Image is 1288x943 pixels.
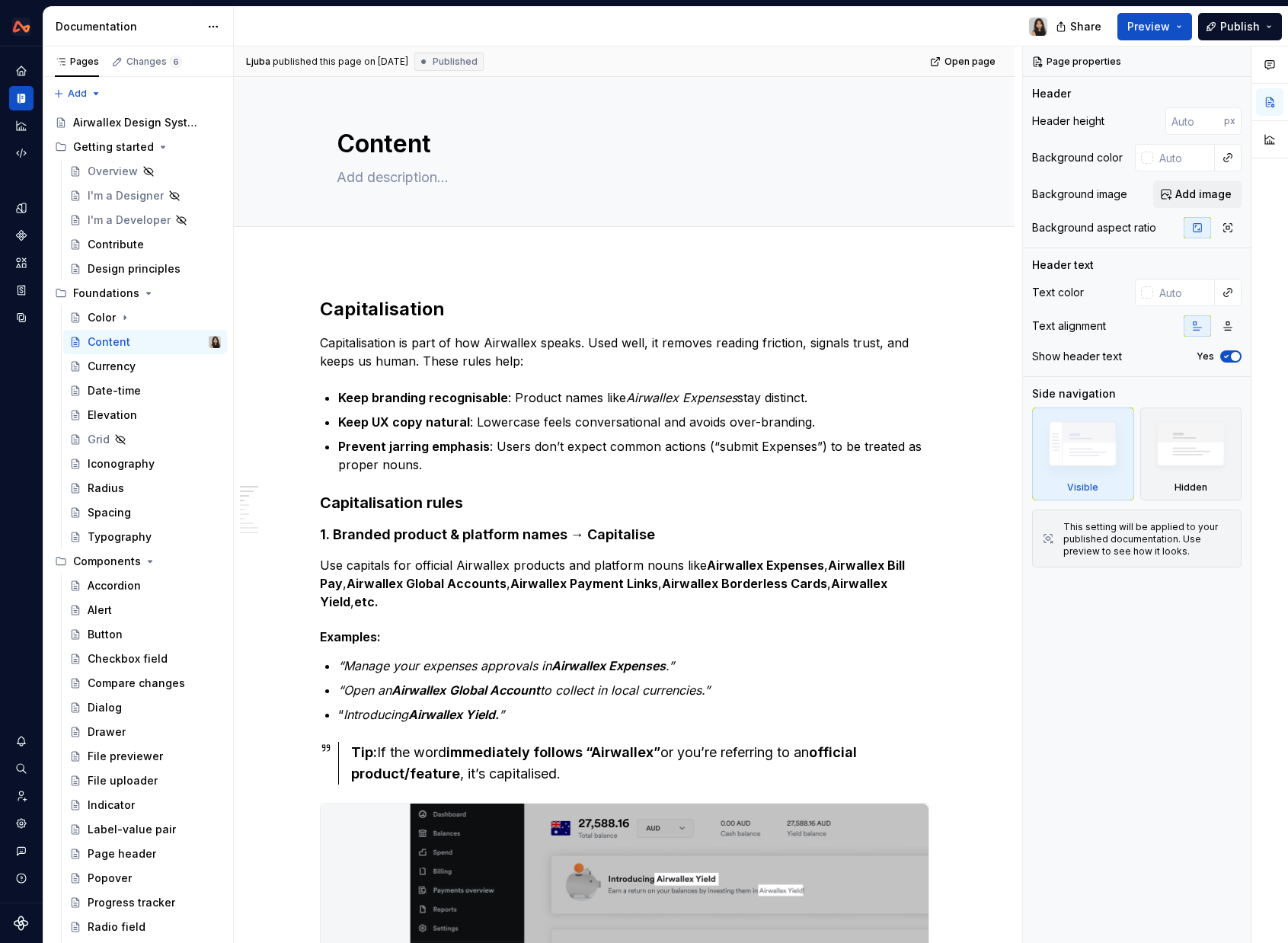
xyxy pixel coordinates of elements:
a: Iconography [63,452,227,476]
a: Storybook stories [9,278,34,302]
div: Header height [1032,113,1104,129]
span: Ljuba [246,56,270,68]
img: Xiangjun [1029,18,1047,36]
div: Data sources [9,305,34,330]
div: Header [1032,86,1071,101]
p: Use capitals for official Airwallex products and platform nouns like , , , , , , [320,556,929,611]
div: Indicator [88,798,135,813]
button: Preview [1117,13,1192,40]
em: Airwallex Expenses [551,658,666,673]
p: Capitalisation is part of how Airwallex speaks. Used well, it removes reading friction, signals t... [320,334,929,370]
a: Design tokens [9,196,34,220]
a: Currency [63,354,227,379]
div: Typography [88,529,152,545]
h2: Capitalisation [320,297,929,321]
span: Preview [1127,19,1170,34]
div: Color [88,310,116,325]
button: Add [49,83,106,104]
div: Progress tracker [88,895,175,910]
button: Search ⌘K [9,756,34,781]
strong: Prevent jarring emphasis [338,439,490,454]
button: Add image [1153,181,1242,208]
a: Dialog [63,695,227,720]
strong: Keep UX copy natural [338,414,470,430]
a: Grid [63,427,227,452]
div: Button [88,627,123,642]
div: Radio field [88,919,145,935]
button: Publish [1198,13,1282,40]
em: Introducing [344,707,408,722]
div: Design principles [88,261,181,277]
em: Airwallex [392,682,446,698]
textarea: Content [334,126,909,162]
div: Changes [126,56,182,68]
a: Overview [63,159,227,184]
strong: etc. [354,594,379,609]
div: Iconography [88,456,155,471]
a: Alert [63,598,227,622]
em: .” [666,658,674,673]
img: Xiangjun [209,336,221,348]
div: File previewer [88,749,163,764]
div: Radius [88,481,124,496]
em: Airwallex Yield. [408,707,499,722]
a: I'm a Developer [63,208,227,232]
div: Foundations [49,281,227,305]
strong: Tip: [351,744,377,760]
a: Checkbox field [63,647,227,671]
strong: immediately follows “Airwallex” [446,744,660,760]
a: Radius [63,476,227,500]
a: Design principles [63,257,227,281]
div: Visible [1032,408,1134,500]
a: Radio field [63,915,227,939]
div: Contribute [88,237,144,252]
div: Show header text [1032,349,1122,364]
div: Hidden [1140,408,1242,500]
div: Pages [55,56,99,68]
div: Header text [1032,257,1094,273]
div: Date-time [88,383,141,398]
strong: Airwallex Borderless Cards [662,576,827,591]
a: Home [9,59,34,83]
em: “Manage your expenses approvals in [338,658,551,673]
input: Auto [1165,107,1224,135]
div: File uploader [88,773,158,788]
span: Open page [944,56,996,68]
a: Drawer [63,720,227,744]
div: Label-value pair [88,822,176,837]
a: Components [9,223,34,248]
a: File previewer [63,744,227,769]
div: Components [49,549,227,574]
a: Documentation [9,86,34,110]
span: Add [68,88,87,100]
label: Yes [1197,350,1214,363]
h3: Capitalisation rules [320,492,929,513]
a: Popover [63,866,227,890]
div: Text color [1032,285,1084,300]
a: Assets [9,251,34,275]
a: Invite team [9,784,34,808]
div: Currency [88,359,136,374]
div: Popover [88,871,132,886]
span: Add image [1175,187,1232,202]
a: Contribute [63,232,227,257]
a: Settings [9,811,34,836]
div: Alert [88,603,112,618]
a: Analytics [9,113,34,138]
a: Elevation [63,403,227,427]
input: Auto [1153,144,1215,171]
div: Page header [88,846,156,861]
a: Button [63,622,227,647]
p: “ [338,705,929,724]
span: Published [433,56,478,68]
div: Background image [1032,187,1127,202]
div: Accordion [88,578,141,593]
a: Spacing [63,500,227,525]
div: I'm a Designer [88,188,164,203]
